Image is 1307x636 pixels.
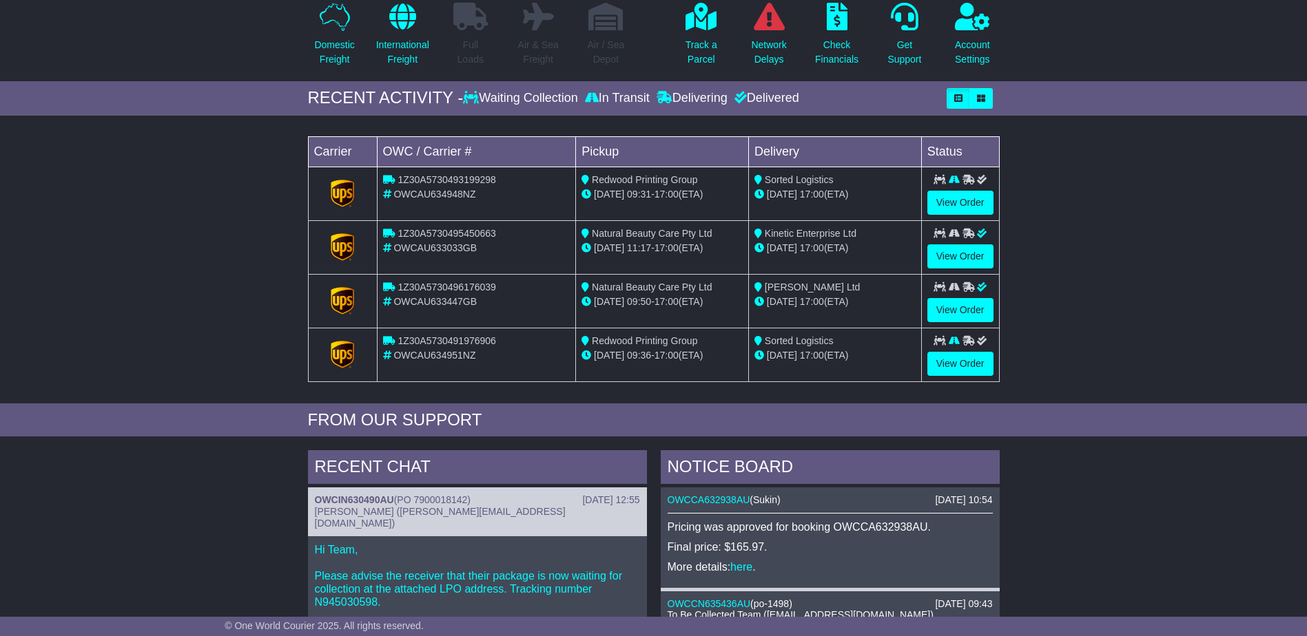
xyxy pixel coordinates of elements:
[582,494,639,506] div: [DATE] 12:55
[730,561,752,573] a: here
[331,233,354,261] img: GetCarrierServiceLogo
[398,282,495,293] span: 1Z30A5730496176039
[921,136,999,167] td: Status
[453,38,488,67] p: Full Loads
[767,189,797,200] span: [DATE]
[668,494,993,506] div: ( )
[331,180,354,207] img: GetCarrierServiceLogo
[315,494,394,505] a: OWCIN630490AU
[594,189,624,200] span: [DATE]
[393,296,477,307] span: OWCAU633447GB
[800,242,824,253] span: 17:00
[592,174,697,185] span: Redwood Printing Group
[582,348,743,363] div: - (ETA)
[331,341,354,368] img: GetCarrierServiceLogo
[376,38,429,67] p: International Freight
[800,296,824,307] span: 17:00
[331,287,354,315] img: GetCarrierServiceLogo
[627,189,651,200] span: 09:31
[627,242,651,253] span: 11:17
[754,348,916,363] div: (ETA)
[518,38,559,67] p: Air & Sea Freight
[750,2,787,74] a: NetworkDelays
[668,540,993,553] p: Final price: $165.97.
[767,242,797,253] span: [DATE]
[668,494,750,505] a: OWCCA632938AU
[308,136,377,167] td: Carrier
[927,352,994,376] a: View Order
[754,598,789,609] span: po-1498
[315,506,566,529] span: [PERSON_NAME] ([PERSON_NAME][EMAIL_ADDRESS][DOMAIN_NAME])
[767,350,797,361] span: [DATE]
[592,282,712,293] span: Natural Beauty Care Pty Ltd
[661,450,1000,487] div: NOTICE BOARD
[588,38,625,67] p: Air / Sea Depot
[594,296,624,307] span: [DATE]
[668,520,993,533] p: Pricing was approved for booking OWCCA632938AU.
[686,38,717,67] p: Track a Parcel
[887,2,922,74] a: GetSupport
[463,91,581,106] div: Waiting Collection
[754,187,916,202] div: (ETA)
[397,494,467,505] span: PO 7900018142
[935,494,992,506] div: [DATE] 10:54
[582,241,743,255] div: - (ETA)
[668,609,934,620] span: To Be Collected Team ([EMAIL_ADDRESS][DOMAIN_NAME])
[955,38,990,67] p: Account Settings
[315,494,640,506] div: ( )
[754,241,916,255] div: (ETA)
[627,296,651,307] span: 09:50
[927,244,994,268] a: View Order
[800,350,824,361] span: 17:00
[398,228,495,239] span: 1Z30A5730495450663
[314,38,354,67] p: Domestic Freight
[754,295,916,309] div: (ETA)
[308,450,647,487] div: RECENT CHAT
[594,242,624,253] span: [DATE]
[308,88,464,108] div: RECENT ACTIVITY -
[582,91,653,106] div: In Transit
[655,350,679,361] span: 17:00
[685,2,718,74] a: Track aParcel
[668,598,993,610] div: ( )
[927,298,994,322] a: View Order
[765,335,834,346] span: Sorted Logistics
[393,189,475,200] span: OWCAU634948NZ
[954,2,991,74] a: AccountSettings
[592,228,712,239] span: Natural Beauty Care Pty Ltd
[655,189,679,200] span: 17:00
[748,136,921,167] td: Delivery
[765,174,834,185] span: Sorted Logistics
[668,598,751,609] a: OWCCN635436AU
[375,2,430,74] a: InternationalFreight
[800,189,824,200] span: 17:00
[398,174,495,185] span: 1Z30A5730493199298
[767,296,797,307] span: [DATE]
[398,335,495,346] span: 1Z30A5730491976906
[753,494,777,505] span: Sukin
[815,38,858,67] p: Check Financials
[393,242,477,253] span: OWCAU633033GB
[887,38,921,67] p: Get Support
[592,335,697,346] span: Redwood Printing Group
[814,2,859,74] a: CheckFinancials
[627,350,651,361] span: 09:36
[751,38,786,67] p: Network Delays
[308,410,1000,430] div: FROM OUR SUPPORT
[731,91,799,106] div: Delivered
[935,598,992,610] div: [DATE] 09:43
[594,350,624,361] span: [DATE]
[653,91,731,106] div: Delivering
[927,191,994,215] a: View Order
[225,620,424,631] span: © One World Courier 2025. All rights reserved.
[576,136,749,167] td: Pickup
[655,242,679,253] span: 17:00
[393,350,475,361] span: OWCAU634951NZ
[655,296,679,307] span: 17:00
[668,560,993,573] p: More details: .
[765,228,856,239] span: Kinetic Enterprise Ltd
[582,295,743,309] div: - (ETA)
[313,2,355,74] a: DomesticFreight
[582,187,743,202] div: - (ETA)
[765,282,861,293] span: [PERSON_NAME] Ltd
